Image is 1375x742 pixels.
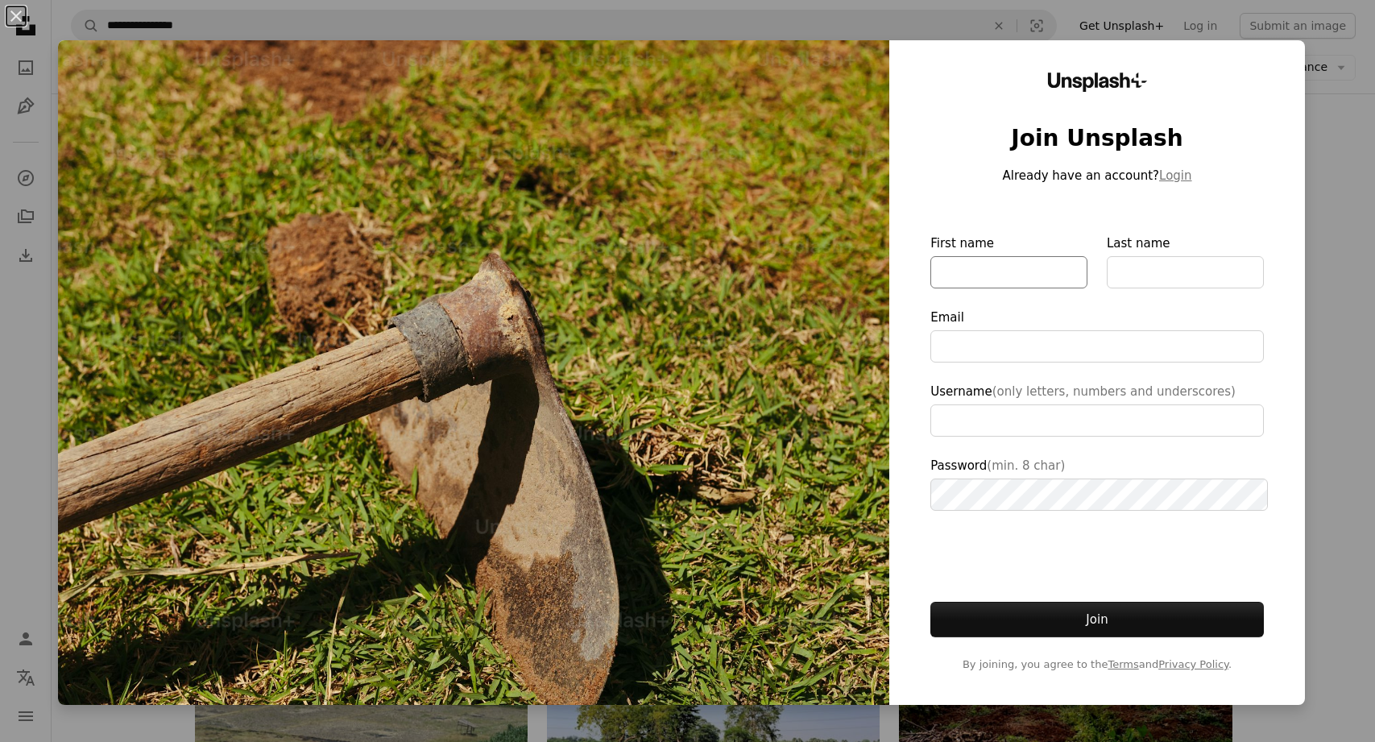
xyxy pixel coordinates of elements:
[987,458,1065,473] span: (min. 8 char)
[1107,256,1264,288] input: Last name
[930,256,1087,288] input: First name
[930,456,1264,511] label: Password
[930,404,1264,437] input: Username(only letters, numbers and underscores)
[1159,166,1191,185] button: Login
[930,330,1264,363] input: Email
[1107,234,1264,288] label: Last name
[930,602,1264,637] button: Join
[1108,658,1138,670] a: Terms
[930,308,1264,363] label: Email
[992,384,1236,399] span: (only letters, numbers and underscores)
[930,657,1264,673] span: By joining, you agree to the and .
[930,382,1264,437] label: Username
[930,479,1268,511] input: Password(min. 8 char)
[930,234,1087,288] label: First name
[930,124,1264,153] h1: Join Unsplash
[930,166,1264,185] p: Already have an account?
[1158,658,1228,670] a: Privacy Policy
